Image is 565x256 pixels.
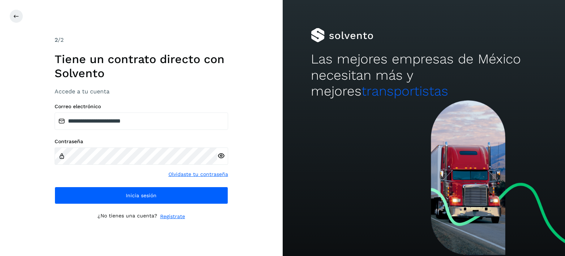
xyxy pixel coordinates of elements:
[55,187,228,204] button: Inicia sesión
[168,171,228,178] a: Olvidaste tu contraseña
[160,213,185,220] a: Regístrate
[55,103,228,110] label: Correo electrónico
[98,213,157,220] p: ¿No tienes una cuenta?
[55,36,228,44] div: /2
[311,51,537,99] h2: Las mejores empresas de México necesitan más y mejores
[55,52,228,80] h1: Tiene un contrato directo con Solvento
[55,36,58,43] span: 2
[126,193,157,198] span: Inicia sesión
[55,138,228,145] label: Contraseña
[55,88,228,95] h3: Accede a tu cuenta
[361,83,448,99] span: transportistas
